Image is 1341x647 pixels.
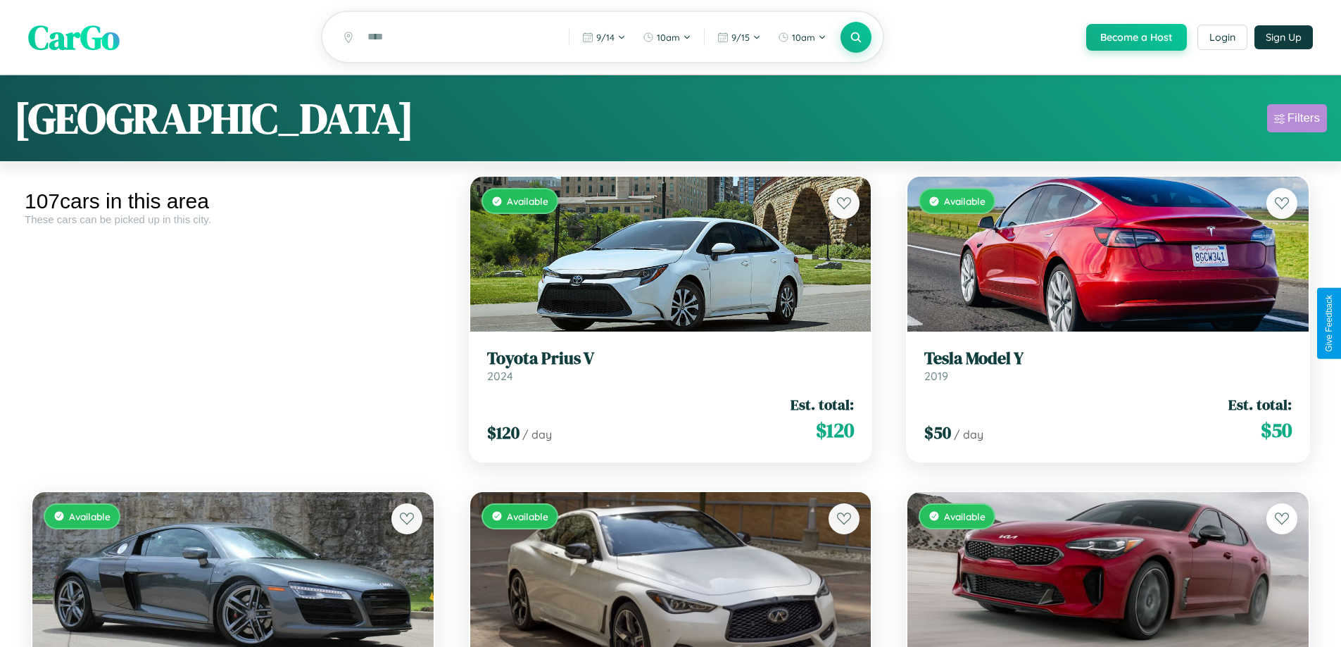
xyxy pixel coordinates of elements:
span: 9 / 15 [731,32,750,43]
span: 2019 [924,369,948,383]
a: Toyota Prius V2024 [487,348,855,383]
span: CarGo [28,14,120,61]
span: Available [507,195,548,207]
span: Available [944,510,986,522]
button: 9/14 [575,26,633,49]
span: Available [507,510,548,522]
button: 9/15 [710,26,768,49]
span: $ 120 [487,421,520,444]
button: Sign Up [1254,25,1313,49]
div: 107 cars in this area [25,189,441,213]
div: Filters [1288,111,1320,125]
button: 10am [771,26,833,49]
span: Available [69,510,111,522]
button: 10am [636,26,698,49]
span: / day [522,427,552,441]
span: 10am [792,32,815,43]
h3: Toyota Prius V [487,348,855,369]
span: Est. total: [791,394,854,415]
span: / day [954,427,983,441]
span: 10am [657,32,680,43]
span: 2024 [487,369,513,383]
div: Give Feedback [1324,295,1334,352]
button: Become a Host [1086,24,1187,51]
a: Tesla Model Y2019 [924,348,1292,383]
span: $ 120 [816,416,854,444]
span: $ 50 [1261,416,1292,444]
span: Est. total: [1228,394,1292,415]
span: Available [944,195,986,207]
button: Login [1197,25,1247,50]
button: Filters [1267,104,1327,132]
h1: [GEOGRAPHIC_DATA] [14,89,414,147]
span: 9 / 14 [596,32,615,43]
span: $ 50 [924,421,951,444]
div: These cars can be picked up in this city. [25,213,441,225]
h3: Tesla Model Y [924,348,1292,369]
